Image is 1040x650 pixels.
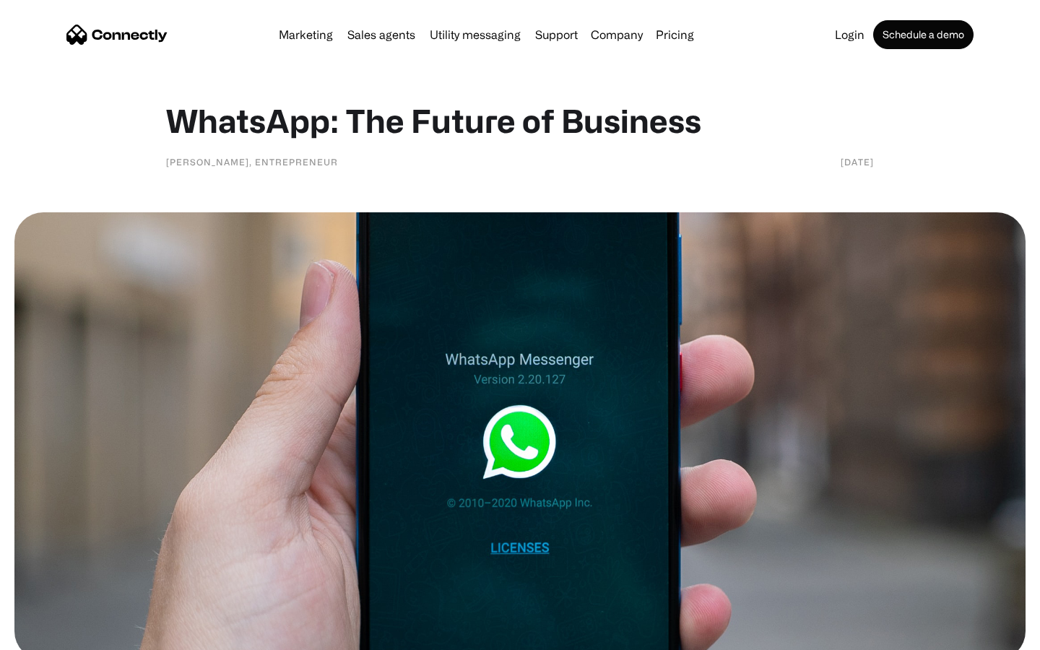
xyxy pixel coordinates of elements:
div: [DATE] [841,155,874,169]
a: Sales agents [342,29,421,40]
a: Utility messaging [424,29,526,40]
a: Schedule a demo [873,20,974,49]
ul: Language list [29,625,87,645]
a: Login [829,29,870,40]
div: Company [586,25,647,45]
a: Pricing [650,29,700,40]
a: Support [529,29,584,40]
h1: WhatsApp: The Future of Business [166,101,874,140]
aside: Language selected: English [14,625,87,645]
div: [PERSON_NAME], Entrepreneur [166,155,338,169]
div: Company [591,25,643,45]
a: Marketing [273,29,339,40]
a: home [66,24,168,45]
